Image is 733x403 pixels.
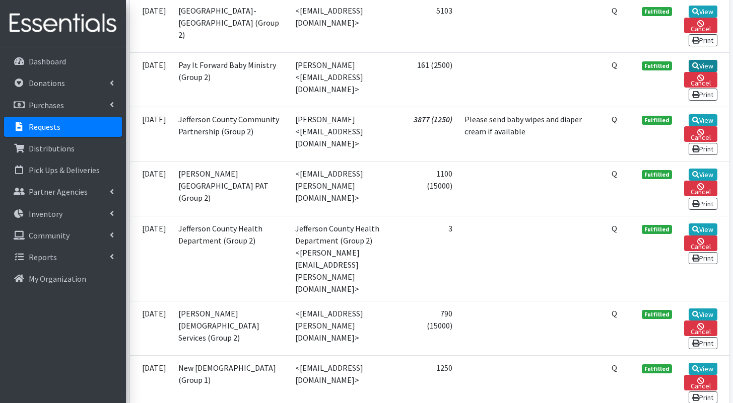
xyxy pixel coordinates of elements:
[612,6,617,16] abbr: Quantity
[642,225,672,234] span: Fulfilled
[4,247,122,267] a: Reports
[689,60,717,72] a: View
[689,223,717,235] a: View
[684,320,717,336] a: Cancel
[29,56,66,66] p: Dashboard
[172,216,290,301] td: Jefferson County Health Department (Group 2)
[642,7,672,16] span: Fulfilled
[289,52,407,107] td: [PERSON_NAME] <[EMAIL_ADDRESS][DOMAIN_NAME]>
[689,34,717,46] a: Print
[4,51,122,71] a: Dashboard
[289,162,407,216] td: <[EMAIL_ADDRESS][PERSON_NAME][DOMAIN_NAME]>
[29,274,86,284] p: My Organization
[4,138,122,158] a: Distributions
[642,61,672,70] span: Fulfilled
[642,116,672,125] span: Fulfilled
[29,143,75,153] p: Distributions
[4,117,122,137] a: Requests
[689,114,717,126] a: View
[642,170,672,179] span: Fulfilled
[289,301,407,355] td: <[EMAIL_ADDRESS][PERSON_NAME][DOMAIN_NAME]>
[4,95,122,115] a: Purchases
[29,165,100,175] p: Pick Ups & Deliveries
[130,301,172,355] td: [DATE]
[684,18,717,33] a: Cancel
[4,204,122,224] a: Inventory
[458,107,606,162] td: Please send baby wipes and diaper cream if available
[684,375,717,390] a: Cancel
[4,225,122,246] a: Community
[689,198,717,210] a: Print
[4,182,122,202] a: Partner Agencies
[684,235,717,251] a: Cancel
[689,169,717,181] a: View
[612,169,617,179] abbr: Quantity
[172,52,290,107] td: Pay It Forward Baby Ministry (Group 2)
[642,364,672,373] span: Fulfilled
[689,308,717,320] a: View
[689,89,717,101] a: Print
[29,187,88,197] p: Partner Agencies
[612,60,617,70] abbr: Quantity
[612,363,617,373] abbr: Quantity
[4,269,122,289] a: My Organization
[408,301,458,355] td: 790 (15000)
[172,107,290,162] td: Jefferson County Community Partnership (Group 2)
[612,223,617,233] abbr: Quantity
[689,143,717,155] a: Print
[130,216,172,301] td: [DATE]
[29,122,60,132] p: Requests
[130,162,172,216] td: [DATE]
[408,216,458,301] td: 3
[642,310,672,319] span: Fulfilled
[29,252,57,262] p: Reports
[172,301,290,355] td: [PERSON_NAME][DEMOGRAPHIC_DATA] Services (Group 2)
[689,337,717,349] a: Print
[29,78,65,88] p: Donations
[130,107,172,162] td: [DATE]
[689,6,717,18] a: View
[4,7,122,40] img: HumanEssentials
[289,107,407,162] td: [PERSON_NAME] <[EMAIL_ADDRESS][DOMAIN_NAME]>
[689,252,717,264] a: Print
[29,100,64,110] p: Purchases
[684,181,717,196] a: Cancel
[684,72,717,88] a: Cancel
[612,114,617,124] abbr: Quantity
[408,107,458,162] td: 3877 (1250)
[172,162,290,216] td: [PERSON_NAME][GEOGRAPHIC_DATA] PAT (Group 2)
[408,162,458,216] td: 1100 (15000)
[4,160,122,180] a: Pick Ups & Deliveries
[29,230,70,240] p: Community
[684,126,717,142] a: Cancel
[29,209,62,219] p: Inventory
[689,363,717,375] a: View
[408,52,458,107] td: 161 (2500)
[4,73,122,93] a: Donations
[130,52,172,107] td: [DATE]
[289,216,407,301] td: Jefferson County Health Department (Group 2) <[PERSON_NAME][EMAIL_ADDRESS][PERSON_NAME][DOMAIN_NA...
[612,308,617,318] abbr: Quantity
